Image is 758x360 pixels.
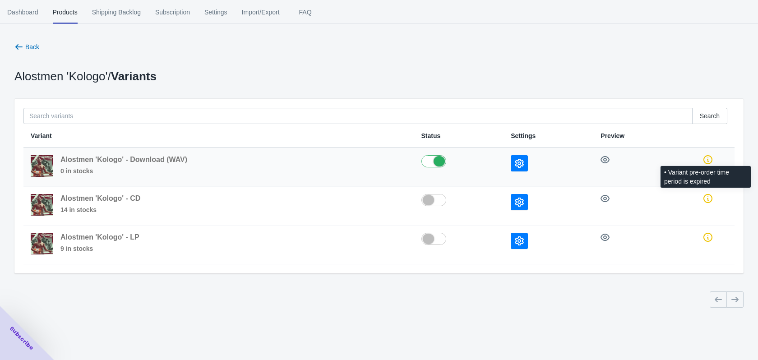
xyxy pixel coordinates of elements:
[204,0,227,24] span: Settings
[60,233,139,241] span: Alostmen 'Kologo' - LP
[31,194,53,216] img: a2460842692_10.jpg
[60,244,139,253] span: 9 in stocks
[242,0,280,24] span: Import/Export
[60,194,140,202] span: Alostmen 'Kologo' - CD
[53,0,78,24] span: Products
[25,43,39,51] span: Back
[60,156,187,163] span: Alostmen 'Kologo' - Download (WAV)
[294,0,317,24] span: FAQ
[14,72,157,81] p: Alostmen 'Kologo' /
[31,155,53,177] img: a2460842692_10.jpg
[710,291,727,308] button: Previous
[23,108,693,124] input: Search variants
[11,39,43,55] button: Back
[111,69,157,83] span: Variants
[511,132,536,139] span: Settings
[92,0,141,24] span: Shipping Backlog
[692,108,727,124] button: Search
[60,205,140,214] span: 14 in stocks
[421,132,441,139] span: Status
[60,166,187,175] span: 0 in stocks
[31,233,53,254] img: a2460842692_10.jpg
[726,291,744,308] button: Next
[8,325,35,352] span: Subscribe
[601,132,624,139] span: Preview
[700,112,720,120] span: Search
[7,0,38,24] span: Dashboard
[31,132,52,139] span: Variant
[710,291,744,308] nav: Pagination
[155,0,190,24] span: Subscription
